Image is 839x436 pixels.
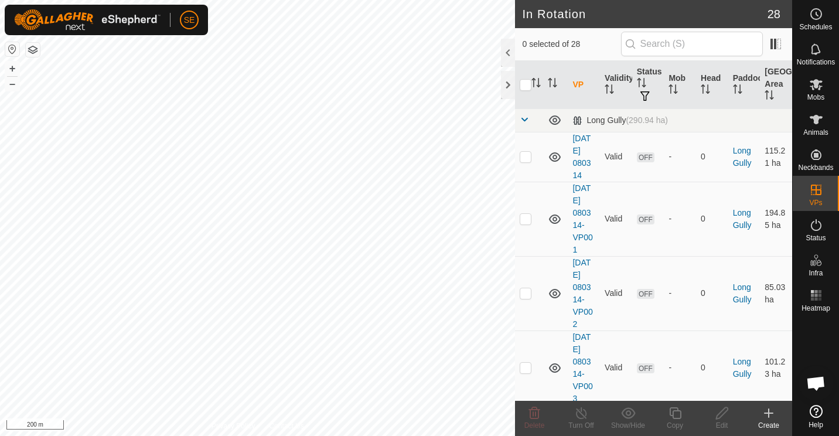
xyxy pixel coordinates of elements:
a: Privacy Policy [212,421,255,431]
a: Help [793,400,839,433]
p-sorticon: Activate to sort [701,86,710,96]
td: 115.21 ha [760,132,792,182]
p-sorticon: Activate to sort [548,80,557,89]
span: SE [184,14,195,26]
span: OFF [637,289,654,299]
span: Mobs [807,94,824,101]
span: Animals [803,129,828,136]
p-sorticon: Activate to sort [669,86,678,96]
span: (290.94 ha) [626,115,668,125]
span: VPs [809,199,822,206]
span: Help [809,421,823,428]
span: Status [806,234,826,241]
a: [DATE] 080314 [572,134,591,180]
div: Turn Off [558,420,605,431]
td: Valid [600,256,632,331]
a: [DATE] 080314-VP002 [572,258,592,329]
td: 194.85 ha [760,182,792,256]
td: 0 [696,132,728,182]
span: Neckbands [798,164,833,171]
button: Reset Map [5,42,19,56]
span: 0 selected of 28 [522,38,620,50]
td: 0 [696,331,728,405]
td: 101.23 ha [760,331,792,405]
input: Search (S) [621,32,763,56]
div: Create [745,420,792,431]
td: Valid [600,182,632,256]
span: Heatmap [802,305,830,312]
td: Valid [600,132,632,182]
span: 28 [768,5,780,23]
span: OFF [637,363,654,373]
span: OFF [637,214,654,224]
a: [DATE] 080314-VP003 [572,332,592,403]
th: [GEOGRAPHIC_DATA] Area [760,61,792,109]
div: - [669,287,691,299]
div: Edit [698,420,745,431]
button: Map Layers [26,43,40,57]
a: Long Gully [733,146,752,168]
a: Long Gully [733,208,752,230]
div: Show/Hide [605,420,652,431]
button: – [5,77,19,91]
span: Notifications [797,59,835,66]
p-sorticon: Activate to sort [605,86,614,96]
th: Head [696,61,728,109]
td: 0 [696,182,728,256]
div: - [669,362,691,374]
td: 85.03 ha [760,256,792,331]
span: OFF [637,152,654,162]
a: Long Gully [733,282,752,304]
p-sorticon: Activate to sort [637,80,646,89]
p-sorticon: Activate to sort [733,86,742,96]
a: Contact Us [269,421,303,431]
div: - [669,151,691,163]
button: + [5,62,19,76]
span: Schedules [799,23,832,30]
a: Long Gully [733,357,752,379]
img: Gallagher Logo [14,9,161,30]
p-sorticon: Activate to sort [765,92,774,101]
th: Status [632,61,664,109]
td: 0 [696,256,728,331]
td: Valid [600,331,632,405]
h2: In Rotation [522,7,767,21]
div: - [669,213,691,225]
span: Delete [524,421,545,430]
th: Mob [664,61,696,109]
p-sorticon: Activate to sort [531,80,541,89]
div: Long Gully [572,115,668,125]
a: [DATE] 080314-VP001 [572,183,592,254]
div: Open chat [799,366,834,401]
th: Paddock [728,61,760,109]
th: VP [568,61,600,109]
div: Copy [652,420,698,431]
th: Validity [600,61,632,109]
span: Infra [809,270,823,277]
